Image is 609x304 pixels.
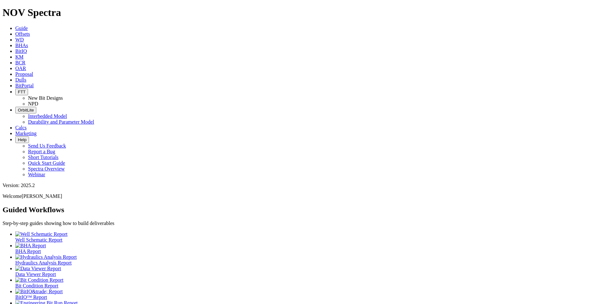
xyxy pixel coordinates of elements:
img: BitIQ&trade; Report [15,289,63,294]
img: BHA Report [15,243,46,249]
span: OrbitLite [18,108,34,112]
div: Version: 2025.2 [3,183,606,188]
a: Interbedded Model [28,113,67,119]
a: NPD [28,101,38,106]
a: Proposal [15,71,33,77]
a: Hydraulics Analysis Report Hydraulics Analysis Report [15,254,606,265]
img: Well Schematic Report [15,231,68,237]
a: BitPortal [15,83,34,88]
span: Data Viewer Report [15,271,56,277]
span: Bit Condition Report [15,283,58,288]
span: Well Schematic Report [15,237,62,242]
a: Guide [15,25,28,31]
a: Marketing [15,131,37,136]
span: Hydraulics Analysis Report [15,260,72,265]
a: Short Tutorials [28,155,59,160]
span: Help [18,137,26,142]
span: BitIQ™ Report [15,294,47,300]
a: Offsets [15,31,30,37]
a: Bit Condition Report Bit Condition Report [15,277,606,288]
a: Calcs [15,125,27,130]
a: Data Viewer Report Data Viewer Report [15,266,606,277]
span: BHA Report [15,249,41,254]
a: Send Us Feedback [28,143,66,148]
a: BCR [15,60,25,65]
button: OrbitLite [15,107,36,113]
a: Dulls [15,77,26,83]
p: Step-by-step guides showing how to build deliverables [3,221,606,226]
img: Bit Condition Report [15,277,63,283]
a: Report a Bug [28,149,55,154]
a: BHA Report BHA Report [15,243,606,254]
a: Well Schematic Report Well Schematic Report [15,231,606,242]
button: FTT [15,89,28,95]
a: KM [15,54,24,60]
a: BitIQ&trade; Report BitIQ™ Report [15,289,606,300]
a: WD [15,37,24,42]
span: [PERSON_NAME] [22,193,62,199]
img: Hydraulics Analysis Report [15,254,77,260]
img: Data Viewer Report [15,266,61,271]
h2: Guided Workflows [3,206,606,214]
h1: NOV Spectra [3,7,606,18]
a: BitIQ [15,48,27,54]
a: Durability and Parameter Model [28,119,94,125]
a: Webinar [28,172,45,177]
a: OAR [15,66,26,71]
a: Spectra Overview [28,166,65,171]
a: New Bit Designs [28,95,63,101]
button: Help [15,136,29,143]
a: Quick Start Guide [28,160,65,166]
span: FTT [18,90,25,94]
p: Welcome [3,193,606,199]
a: BHAs [15,43,28,48]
